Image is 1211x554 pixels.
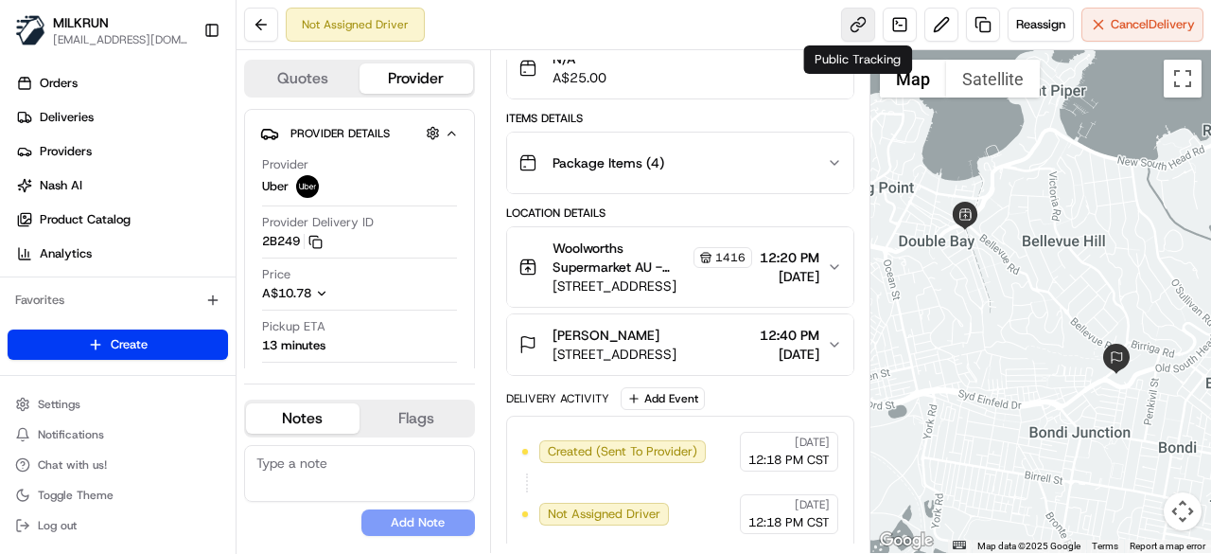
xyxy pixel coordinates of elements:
span: Provider Delivery ID [262,214,374,231]
div: Public Tracking [803,45,912,74]
span: 12:18 PM CST [748,452,830,469]
span: Not Assigned Driver [548,506,660,523]
button: Notes [246,403,360,434]
span: Settings [38,397,80,412]
button: Create [8,330,228,360]
button: Provider [360,63,473,94]
a: Terms (opens in new tab) [1092,541,1118,551]
span: Product Catalog [40,211,131,228]
button: MILKRUNMILKRUN[EMAIL_ADDRESS][DOMAIN_NAME] [8,8,196,53]
span: 12:18 PM CST [748,514,830,531]
a: Open this area in Google Maps (opens a new window) [875,528,938,553]
button: MILKRUN [53,13,109,32]
span: Notifications [38,427,104,442]
span: [DATE] [795,497,830,512]
span: Provider [262,156,308,173]
button: 2B249 [262,233,323,250]
button: Reassign [1008,8,1074,42]
button: [EMAIL_ADDRESS][DOMAIN_NAME] [53,32,188,47]
a: Analytics [8,239,236,269]
span: Create [111,336,148,353]
button: Notifications [8,421,228,448]
span: A$10.78 [262,285,311,301]
button: [PERSON_NAME][STREET_ADDRESS]12:40 PM[DATE] [507,314,853,375]
button: Log out [8,512,228,539]
div: Items Details [506,111,854,126]
a: Nash AI [8,170,236,201]
span: Orders [40,75,78,92]
button: Chat with us! [8,452,228,478]
span: Providers [40,143,92,160]
span: Chat with us! [38,457,107,473]
div: Delivery Activity [506,391,609,406]
span: Nash AI [40,177,82,194]
span: 12:40 PM [760,326,819,345]
a: Orders [8,68,236,98]
span: Pickup ETA [262,318,325,335]
button: Flags [360,403,473,434]
span: Woolworths Supermarket AU - Double Bay Store Manager [553,239,690,277]
div: Favorites [8,285,228,315]
button: Package Items (4) [507,133,853,193]
a: Report a map error [1130,541,1205,551]
span: A$25.00 [553,68,606,87]
span: Reassign [1016,16,1065,33]
span: [DATE] [760,345,819,364]
span: Toggle Theme [38,488,114,503]
button: Add Event [621,387,705,410]
button: Show satellite imagery [946,60,1040,98]
span: Provider Details [290,126,390,141]
span: Created (Sent To Provider) [548,443,697,460]
img: Google [875,528,938,553]
button: Toggle Theme [8,482,228,509]
a: Providers [8,136,236,167]
span: Cancel Delivery [1111,16,1195,33]
span: [PERSON_NAME] [553,326,659,345]
button: Show street map [880,60,946,98]
button: Map camera controls [1164,492,1202,530]
span: [STREET_ADDRESS] [553,277,752,295]
a: Deliveries [8,102,236,133]
button: Keyboard shortcuts [953,541,966,549]
span: 12:20 PM [760,248,819,267]
button: CancelDelivery [1081,8,1203,42]
button: Woolworths Supermarket AU - Double Bay Store Manager1416[STREET_ADDRESS]12:20 PM[DATE] [507,227,853,307]
span: 1416 [715,250,746,265]
button: Provider Details [260,117,459,149]
button: A$10.78 [262,285,429,302]
span: [DATE] [760,267,819,286]
a: Product Catalog [8,205,236,235]
span: Uber [262,178,289,195]
span: Deliveries [40,109,94,126]
button: Quotes [246,63,360,94]
span: [STREET_ADDRESS] [553,345,676,364]
button: Toggle fullscreen view [1164,60,1202,98]
span: Package Items ( 4 ) [553,153,664,172]
span: [DATE] [795,435,830,450]
span: Log out [38,518,77,533]
button: N/AA$25.00 [507,38,853,98]
span: Analytics [40,245,92,262]
span: Map data ©2025 Google [977,541,1080,551]
span: Price [262,266,290,283]
div: Location Details [506,206,854,221]
img: MILKRUN [15,15,45,45]
img: uber-new-logo.jpeg [296,175,319,198]
div: 13 minutes [262,337,325,354]
button: Settings [8,391,228,418]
